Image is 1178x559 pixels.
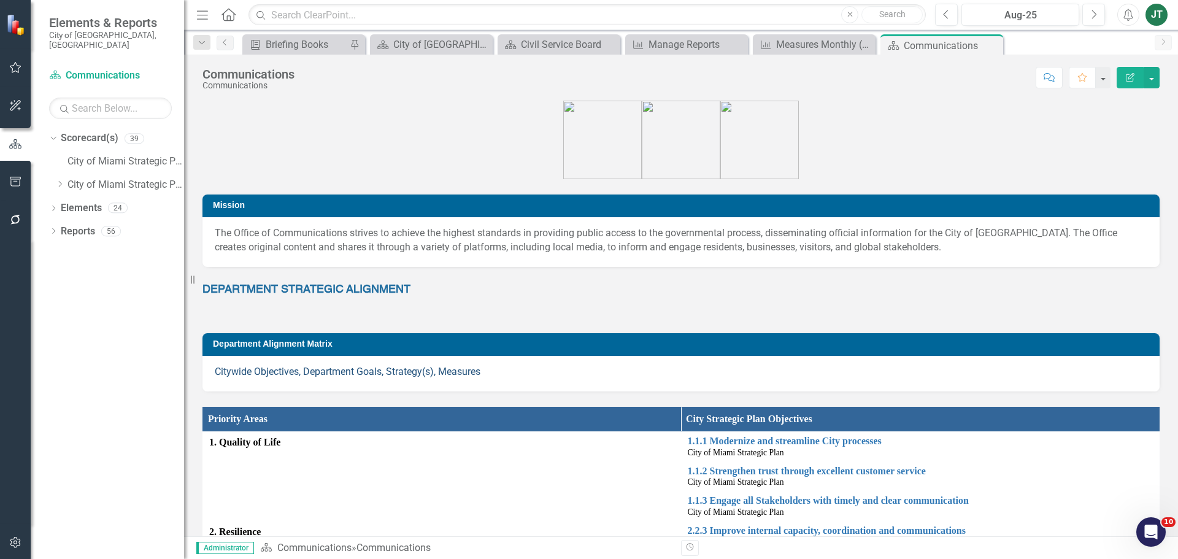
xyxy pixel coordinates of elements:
a: 2.2.3 Improve internal capacity, coordination and communications [688,525,1153,536]
img: city_priorities_res_icon.png [642,101,720,179]
iframe: Intercom live chat [1136,517,1166,547]
span: City of Miami Strategic Plan [688,477,784,487]
a: Measures Monthly (3-Periods) Report [756,37,872,52]
div: Civil Service Board [521,37,617,52]
a: Citywide Objectives, Department Goals, Strategy(s), Measures [215,366,480,377]
h3: Mission [213,201,1153,210]
a: Civil Service Board [501,37,617,52]
a: Manage Reports [628,37,745,52]
a: City of Miami Strategic Plan (NEW) [67,178,184,192]
div: 24 [108,203,128,214]
div: 39 [125,133,144,144]
div: City of [GEOGRAPHIC_DATA] [393,37,490,52]
img: city_priorities_qol_icon.png [563,101,642,179]
div: Manage Reports [649,37,745,52]
span: 1. Quality of Life [209,436,675,450]
a: 1.1.1 Modernize and streamline City processes [688,436,1153,447]
a: Elements [61,201,102,215]
img: city_priorities_p2p_icon%20grey.png [720,101,799,179]
td: Double-Click to Edit [203,432,682,522]
a: Scorecard(s) [61,131,118,145]
h3: Department Alignment Matrix [213,339,1153,349]
a: Communications [49,69,172,83]
div: Communications [904,38,1000,53]
strong: DEPARTMENT STRATEGIC ALIGNMENT [202,284,410,295]
input: Search Below... [49,98,172,119]
div: Communications [356,542,431,553]
span: City of Miami Strategic Plan [688,507,784,517]
p: The Office of Communications strives to achieve the highest standards in providing public access ... [215,226,1147,255]
td: Double-Click to Edit [203,521,682,551]
span: Administrator [196,542,254,554]
button: Search [861,6,923,23]
div: » [260,541,672,555]
a: 1.1.2 Strengthen trust through excellent customer service [688,466,1153,477]
span: City of Miami Strategic Plan [688,448,784,457]
span: Search [879,9,906,19]
small: City of [GEOGRAPHIC_DATA], [GEOGRAPHIC_DATA] [49,30,172,50]
td: Double-Click to Edit Right Click for Context Menu [681,492,1160,522]
a: Communications [277,542,352,553]
input: Search ClearPoint... [248,4,926,26]
a: Reports [61,225,95,239]
div: Briefing Books [266,37,347,52]
a: Briefing Books [245,37,347,52]
a: City of Miami Strategic Plan [67,155,184,169]
a: City of [GEOGRAPHIC_DATA] [373,37,490,52]
div: Communications [202,67,294,81]
div: Communications [202,81,294,90]
div: Aug-25 [966,8,1075,23]
span: Elements & Reports [49,15,172,30]
a: 1.1.3 Engage all Stakeholders with timely and clear communication [688,495,1153,506]
div: 56 [101,226,121,236]
span: 2. Resilience [209,525,675,539]
img: ClearPoint Strategy [6,14,28,36]
span: 10 [1161,517,1176,527]
button: JT [1145,4,1168,26]
button: Aug-25 [961,4,1079,26]
div: Measures Monthly (3-Periods) Report [776,37,872,52]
